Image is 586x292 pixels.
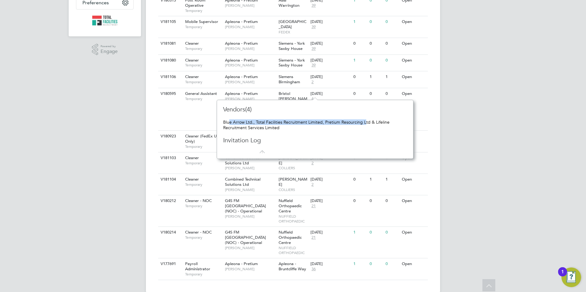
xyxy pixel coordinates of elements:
span: Payroll Administrator [185,261,210,271]
span: Cleaner [185,58,199,63]
span: G4S FM [GEOGRAPHIC_DATA] (NOC) - Operational [225,230,266,245]
div: 1 [352,258,368,270]
div: Open [400,16,427,28]
a: Powered byEngage [92,44,118,55]
span: COLLIERS [279,166,308,170]
div: [DATE] [310,177,350,182]
div: [DATE] [310,230,350,235]
span: [PERSON_NAME] [225,80,276,84]
span: Temporary [185,182,222,187]
div: Open [400,174,427,185]
span: Combined Technical Solutions Ltd [225,177,261,187]
span: Engage [101,49,118,54]
div: 0 [368,16,384,28]
div: 0 [384,55,400,66]
span: 39 [310,24,317,30]
div: 1 [368,71,384,83]
span: Temporary [185,46,222,51]
span: 2 [310,80,314,85]
span: Apleona - Pretium [225,261,258,266]
div: 1 [384,71,400,83]
div: V180214 [159,227,181,238]
span: Temporary [185,80,222,84]
div: V181103 [159,152,181,164]
div: 0 [384,38,400,49]
span: Temporary [185,272,222,277]
span: Temporary [185,96,222,101]
span: Powered by [101,44,118,49]
span: Bristol [PERSON_NAME] Squibb Pharmaceuticals Limited - Moreton - Catering [279,91,307,127]
div: [DATE] [310,41,350,46]
span: [PERSON_NAME] [225,267,276,271]
div: 0 [352,38,368,49]
div: V180923 [159,131,181,142]
div: [DATE] [310,74,350,80]
div: 1 [384,174,400,185]
span: Temporary [185,204,222,208]
span: 39 [310,3,317,8]
span: 21 [310,235,317,240]
span: Apleona - Pretium [225,91,258,96]
div: 0 [352,195,368,207]
div: [DATE] [310,261,350,267]
div: 0 [384,16,400,28]
span: [PERSON_NAME] [225,46,276,51]
div: 1 [368,174,384,185]
span: Cleaner [185,74,199,79]
h3: Invitation Log [223,136,330,144]
span: Nuffield Orthopaedic Centre [279,198,302,214]
div: 0 [352,174,368,185]
div: Blue Arrow Ltd., Total Facilities Recruitment Limited, Pretium Resourcing Ltd & Lifeline Recruitm... [223,119,407,130]
span: [PERSON_NAME] [225,96,276,101]
div: 0 [384,195,400,207]
span: NUFFIELD ORTHOPAEDIC [279,214,308,223]
div: 0 [352,71,368,83]
span: Temporary [185,63,222,68]
span: NUFFIELD ORTHOPAEDIC [279,245,308,255]
span: Cleaner - NOC [185,230,212,235]
div: V181081 [159,38,181,49]
a: Go to home page [76,16,134,25]
div: 1 [561,272,564,280]
div: Open [400,195,427,207]
span: [GEOGRAPHIC_DATA] [279,19,306,29]
div: [DATE] [310,58,350,63]
span: G4S FM [GEOGRAPHIC_DATA] (NOC) - Operational [225,198,266,214]
div: [DATE] [310,19,350,24]
div: 0 [368,38,384,49]
span: FEDEX [279,30,308,35]
span: [PERSON_NAME] [225,245,276,250]
div: 0 [384,88,400,99]
span: 39 [310,46,317,51]
div: 1 [352,227,368,238]
span: Temporary [185,144,222,149]
div: 0 [352,88,368,99]
div: [DATE] [310,91,350,96]
span: [PERSON_NAME] [225,187,276,192]
div: Open [400,152,427,164]
span: 21 [310,204,317,209]
span: Apleona - Pretium [225,58,258,63]
div: 1 [352,55,368,66]
span: Cleaner - NOC [185,198,212,203]
span: [PERSON_NAME] [225,166,276,170]
span: Apleona - Pretium [225,74,258,79]
span: 4 [310,96,314,102]
div: Open [400,258,427,270]
span: Cleaner (FedEx Use Only) [185,133,221,144]
div: V177691 [159,258,181,270]
div: 0 [368,258,384,270]
button: Open Resource Center, 1 new notification [561,268,581,287]
span: Cleaner [185,41,199,46]
span: [PERSON_NAME] [279,155,307,166]
span: Apleona - Pretium [225,19,258,24]
span: [PERSON_NAME] [225,63,276,68]
div: 0 [368,55,384,66]
div: Open [400,227,427,238]
span: Cleaner [185,155,199,160]
div: [DATE] [310,198,350,204]
span: 39 [310,63,317,68]
div: Open [400,38,427,49]
div: Open [400,88,427,99]
span: Combined Technical Solutions Ltd [225,155,261,166]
